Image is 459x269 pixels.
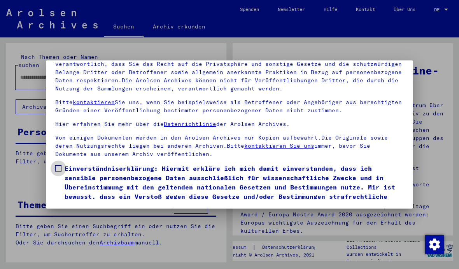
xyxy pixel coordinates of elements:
a: kontaktieren [73,99,115,106]
a: kontaktieren Sie uns [244,142,314,149]
img: Zustimmung ändern [425,235,444,254]
p: Von einigen Dokumenten werden in den Arolsen Archives nur Kopien aufbewahrt.Die Originale sowie d... [55,134,404,158]
p: Bitte Sie uns, wenn Sie beispielsweise als Betroffener oder Angehöriger aus berechtigten Gründen ... [55,98,404,115]
p: Hier erfahren Sie mehr über die der Arolsen Archives. [55,120,404,128]
span: Einverständniserklärung: Hiermit erkläre ich mich damit einverstanden, dass ich sensible personen... [65,164,404,211]
p: Bitte beachten Sie, dass dieses Portal über NS - Verfolgte sensible Daten zu identifizierten oder... [55,44,404,93]
a: Datenrichtlinie [164,120,216,127]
